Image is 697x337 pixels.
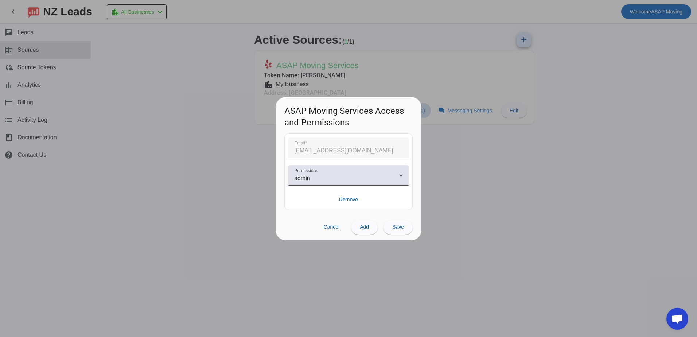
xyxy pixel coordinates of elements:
[318,220,346,235] button: Cancel
[360,224,369,230] span: Add
[339,196,358,203] span: Remove
[324,224,340,230] span: Cancel
[294,140,305,145] mat-label: Email
[276,97,421,133] h1: ASAP Moving Services Access and Permissions
[294,175,310,181] span: admin
[294,168,318,173] mat-label: Permissions
[392,224,404,230] span: Save
[383,220,413,235] button: Save
[351,220,378,235] button: Add
[288,193,409,206] button: Remove
[666,308,688,330] div: Open chat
